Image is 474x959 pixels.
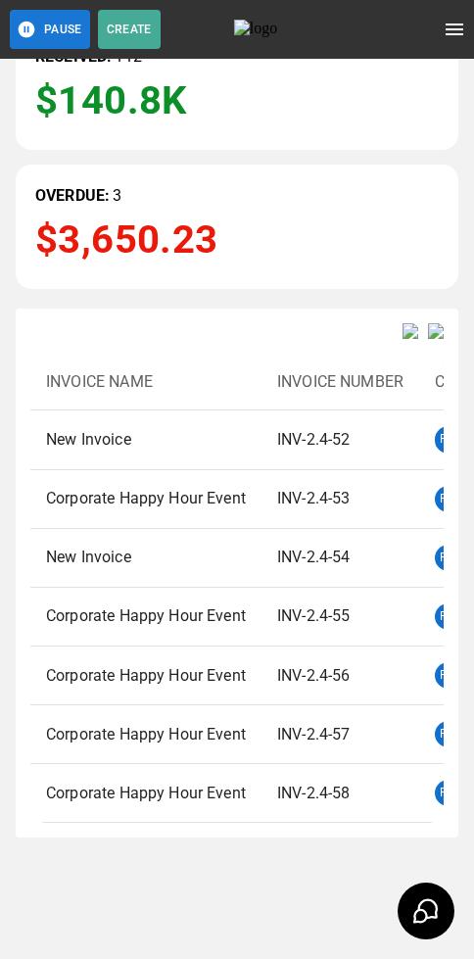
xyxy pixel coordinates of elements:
[46,487,246,510] p: Corporate Happy Hour Event
[277,370,403,394] p: Invoice Number
[46,723,246,746] p: Corporate Happy Hour Event
[35,184,439,208] p: 3
[46,428,131,452] p: New Invoice
[277,782,351,805] p: INV-2.4-58
[435,10,474,49] button: open drawer
[435,780,462,806] div: RW
[428,323,444,339] img: inv_next.svg
[35,211,439,269] p: $3,650.23
[435,545,462,571] div: RW
[277,428,351,452] p: INV-2.4-52
[46,546,131,569] p: New Invoice
[435,721,462,747] div: RW
[277,546,351,569] p: INV-2.4-54
[435,603,462,630] div: RW
[403,323,418,339] img: inv_prev.svg
[277,723,351,746] p: INV-2.4-57
[435,662,462,689] div: RW
[277,604,351,628] p: INV-2.4-55
[435,486,462,512] div: RW
[435,426,462,453] div: RW
[234,20,342,39] img: logo
[98,10,161,49] button: Create
[46,782,246,805] p: Corporate Happy Hour Event
[46,370,153,394] p: Invoice Name
[277,664,351,688] p: INV-2.4-56
[35,72,439,130] p: $140.8K
[277,487,351,510] p: INV-2.4-53
[46,664,246,688] p: Corporate Happy Hour Event
[10,10,90,49] button: Pause
[35,184,110,208] p: OVERDUE:
[46,604,246,628] p: Corporate Happy Hour Event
